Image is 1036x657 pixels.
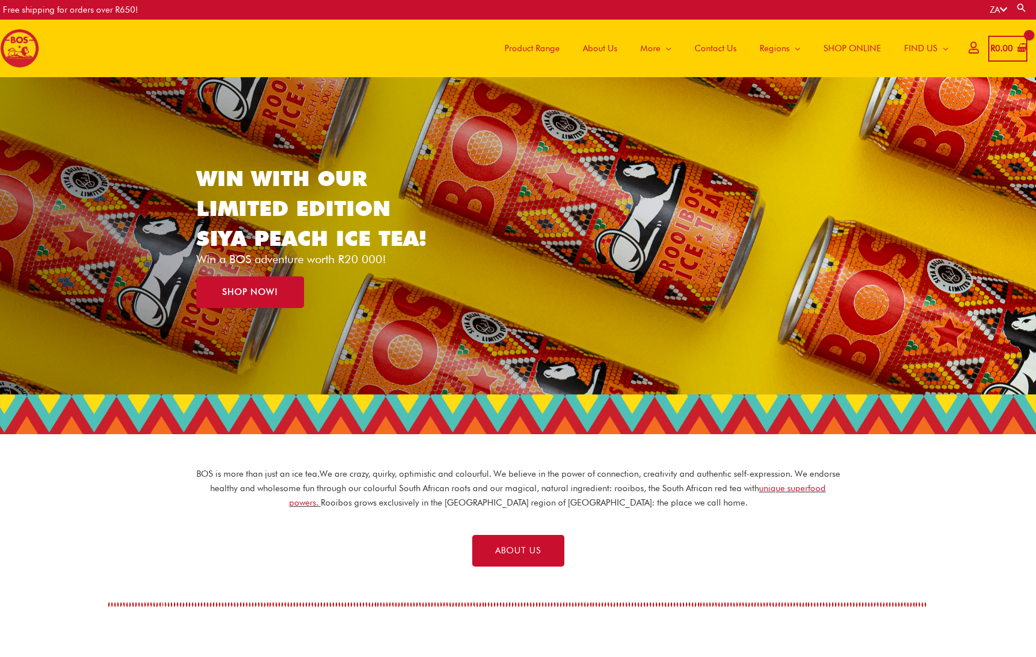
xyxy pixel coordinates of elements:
[988,36,1027,62] a: View Shopping Cart, empty
[629,20,683,77] a: More
[196,165,427,251] a: WIN WITH OUR LIMITED EDITION SIYA PEACH ICE TEA!
[640,31,661,66] span: More
[991,43,1013,54] bdi: 0.00
[583,31,617,66] span: About Us
[222,288,278,297] span: SHOP NOW!
[289,483,826,508] a: unique superfood powers.
[196,276,304,308] a: SHOP NOW!
[472,535,564,567] a: ABOUT US
[495,546,541,555] span: ABOUT US
[571,20,629,77] a: About Us
[812,20,893,77] a: SHOP ONLINE
[683,20,748,77] a: Contact Us
[196,467,841,510] p: BOS is more than just an ice tea. We are crazy, quirky, optimistic and colourful. We believe in t...
[990,5,1007,15] a: ZA
[991,43,995,54] span: R
[493,20,571,77] a: Product Range
[695,31,737,66] span: Contact Us
[748,20,812,77] a: Regions
[824,31,881,66] span: SHOP ONLINE
[760,31,790,66] span: Regions
[504,31,560,66] span: Product Range
[1016,2,1027,13] a: Search button
[904,31,938,66] span: FIND US
[196,253,445,265] p: Win a BOS adventure worth R20 000!
[484,20,960,77] nav: Site Navigation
